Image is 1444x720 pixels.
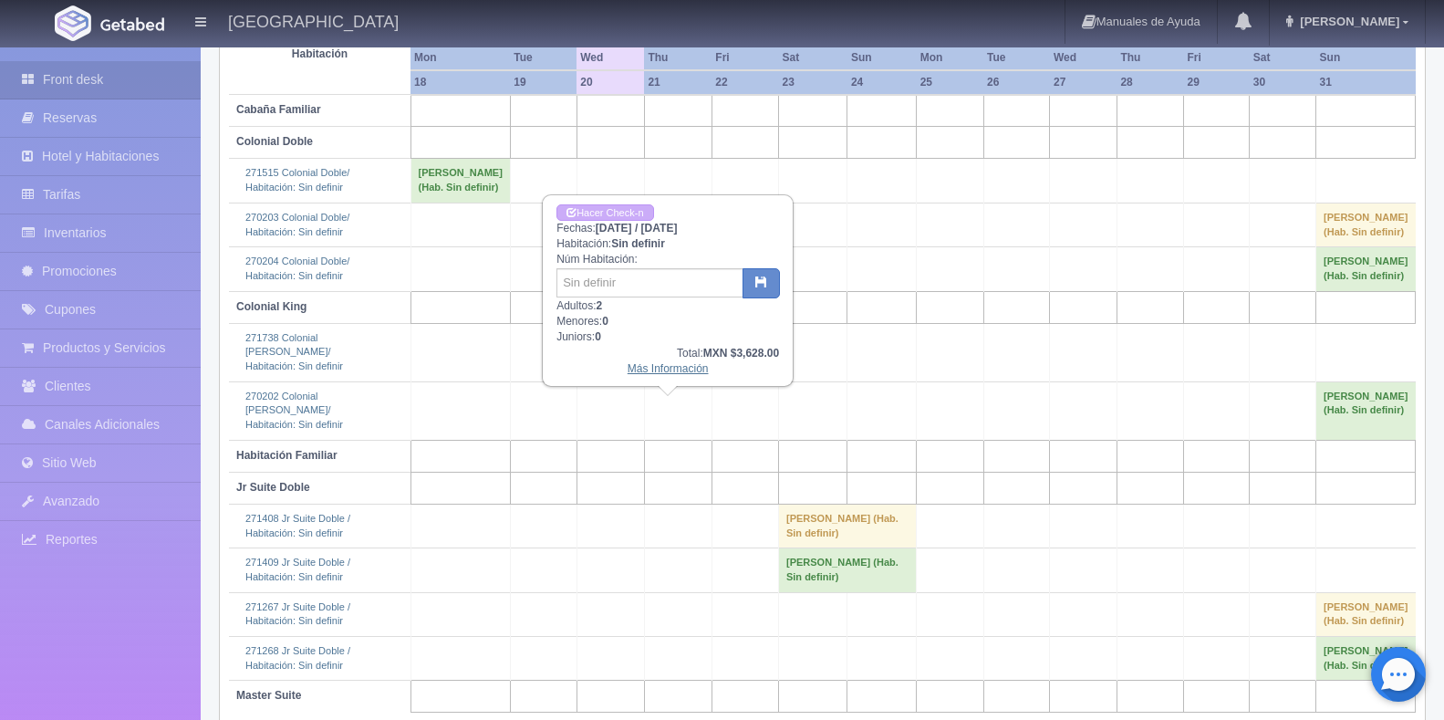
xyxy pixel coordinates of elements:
[1316,203,1416,246] td: [PERSON_NAME] (Hab. Sin definir)
[628,362,709,375] a: Más Información
[245,256,349,281] a: 270204 Colonial Doble/Habitación: Sin definir
[595,330,601,343] b: 0
[245,332,343,371] a: 271738 Colonial [PERSON_NAME]/Habitación: Sin definir
[410,70,510,95] th: 18
[228,9,399,32] h4: [GEOGRAPHIC_DATA]
[1316,46,1416,70] th: Sun
[245,391,343,430] a: 270202 Colonial [PERSON_NAME]/Habitación: Sin definir
[1316,592,1416,636] td: [PERSON_NAME] (Hab. Sin definir)
[577,46,644,70] th: Wed
[1183,46,1249,70] th: Fri
[245,212,349,237] a: 270203 Colonial Doble/Habitación: Sin definir
[1050,46,1117,70] th: Wed
[236,689,301,702] b: Master Suite
[597,299,603,312] b: 2
[556,204,653,222] a: Hacer Check-in
[410,159,510,203] td: [PERSON_NAME] (Hab. Sin definir)
[236,449,338,462] b: Habitación Familiar
[236,481,310,494] b: Jr Suite Doble
[236,135,313,148] b: Colonial Doble
[611,237,665,250] b: Sin definir
[236,103,321,116] b: Cabaña Familiar
[556,346,779,361] div: Total:
[245,601,350,627] a: 271267 Jr Suite Doble /Habitación: Sin definir
[1117,70,1183,95] th: 28
[1183,70,1249,95] th: 29
[1295,15,1399,28] span: [PERSON_NAME]
[245,513,350,538] a: 271408 Jr Suite Doble /Habitación: Sin definir
[778,548,916,592] td: [PERSON_NAME] (Hab. Sin definir)
[847,46,917,70] th: Sun
[236,300,306,313] b: Colonial King
[556,268,743,297] input: Sin definir
[778,46,847,70] th: Sat
[703,347,779,360] b: MXN $3,628.00
[983,70,1050,95] th: 26
[55,5,91,41] img: Getabed
[1316,637,1416,681] td: [PERSON_NAME] (Hab. Sin definir)
[1117,46,1183,70] th: Thu
[245,645,350,671] a: 271268 Jr Suite Doble /Habitación: Sin definir
[577,70,644,95] th: 20
[778,504,916,548] td: [PERSON_NAME] (Hab. Sin definir)
[983,46,1050,70] th: Tue
[596,222,678,235] b: [DATE] / [DATE]
[917,70,983,95] th: 25
[544,196,792,385] div: Fechas: Habitación: Núm Habitación: Adultos: Menores: Juniors:
[644,70,712,95] th: 21
[245,557,350,582] a: 271409 Jr Suite Doble /Habitación: Sin definir
[1316,381,1416,440] td: [PERSON_NAME] (Hab. Sin definir)
[847,70,917,95] th: 24
[1316,70,1416,95] th: 31
[1050,70,1117,95] th: 27
[778,70,847,95] th: 23
[712,70,778,95] th: 22
[292,47,348,60] strong: Habitación
[1316,247,1416,291] td: [PERSON_NAME] (Hab. Sin definir)
[410,46,510,70] th: Mon
[100,17,164,31] img: Getabed
[644,46,712,70] th: Thu
[602,315,608,328] b: 0
[712,46,778,70] th: Fri
[510,70,577,95] th: 19
[1250,46,1316,70] th: Sat
[510,46,577,70] th: Tue
[1250,70,1316,95] th: 30
[245,167,349,193] a: 271515 Colonial Doble/Habitación: Sin definir
[917,46,983,70] th: Mon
